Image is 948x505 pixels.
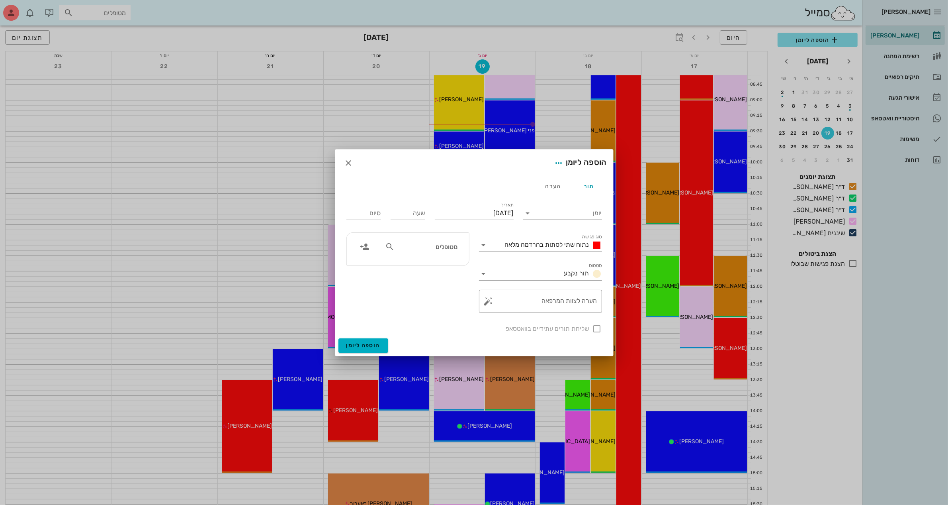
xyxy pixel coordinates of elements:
[479,267,602,280] div: סטטוסתור נקבע
[551,156,607,170] div: הוספה ליומן
[582,234,602,240] label: סוג פגישה
[505,241,589,248] span: נתוח שתי לסתות בהרדמה מלאה
[535,177,571,196] div: הערה
[589,263,602,269] label: סטטוס
[564,269,589,277] span: תור נקבע
[479,239,602,252] div: סוג פגישהנתוח שתי לסתות בהרדמה מלאה
[571,177,607,196] div: תור
[501,202,514,208] label: תאריך
[523,207,602,220] div: יומן
[338,338,388,353] button: הוספה ליומן
[346,342,380,349] span: הוספה ליומן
